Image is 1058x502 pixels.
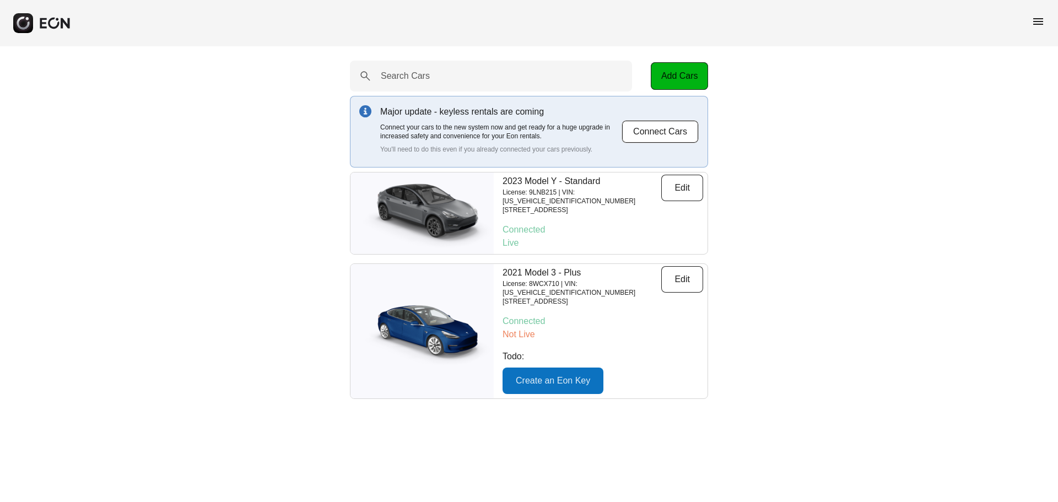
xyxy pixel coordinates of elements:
p: Live [503,236,703,250]
p: 2023 Model Y - Standard [503,175,661,188]
p: Connected [503,315,703,328]
p: License: 9LNB215 | VIN: [US_VEHICLE_IDENTIFICATION_NUMBER] [503,188,661,206]
p: Major update - keyless rentals are coming [380,105,622,118]
p: 2021 Model 3 - Plus [503,266,661,279]
img: car [350,295,494,367]
p: You'll need to do this even if you already connected your cars previously. [380,145,622,154]
button: Edit [661,266,703,293]
button: Edit [661,175,703,201]
p: License: 8WCX710 | VIN: [US_VEHICLE_IDENTIFICATION_NUMBER] [503,279,661,297]
p: [STREET_ADDRESS] [503,206,661,214]
p: [STREET_ADDRESS] [503,297,661,306]
button: Connect Cars [622,120,699,143]
img: info [359,105,371,117]
p: Not Live [503,328,703,341]
label: Search Cars [381,69,430,83]
p: Todo: [503,350,703,363]
button: Create an Eon Key [503,368,603,394]
span: menu [1032,15,1045,28]
button: Add Cars [651,62,708,90]
p: Connected [503,223,703,236]
p: Connect your cars to the new system now and get ready for a huge upgrade in increased safety and ... [380,123,622,141]
img: car [350,177,494,249]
